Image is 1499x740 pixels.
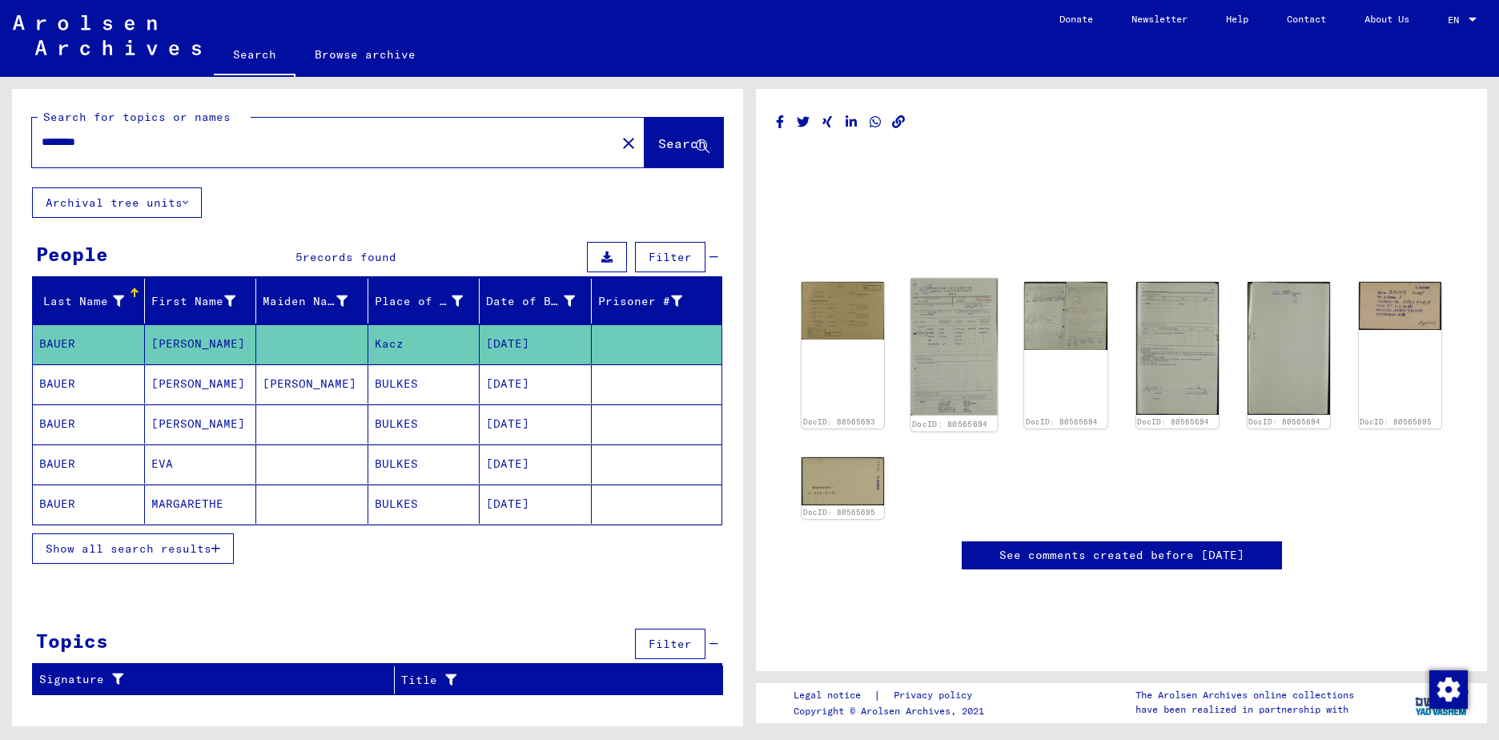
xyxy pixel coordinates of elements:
[794,687,991,704] div: |
[843,112,860,132] button: Share on LinkedIn
[480,485,592,524] mat-cell: [DATE]
[401,672,691,689] div: Title
[368,485,480,524] mat-cell: BULKES
[1024,282,1107,350] img: 002.jpg
[480,364,592,404] mat-cell: [DATE]
[39,671,382,688] div: Signature
[890,112,907,132] button: Copy link
[39,288,144,314] div: Last Name
[33,364,145,404] mat-cell: BAUER
[613,127,645,159] button: Clear
[368,364,480,404] mat-cell: BULKES
[598,293,683,310] div: Prisoner #
[480,279,592,324] mat-header-cell: Date of Birth
[802,282,884,339] img: 001.jpg
[145,364,257,404] mat-cell: [PERSON_NAME]
[1248,282,1330,414] img: 004.jpg
[32,187,202,218] button: Archival tree units
[263,293,348,310] div: Maiden Name
[635,629,705,659] button: Filter
[368,324,480,364] mat-cell: Kacz
[658,135,706,151] span: Search
[1137,417,1209,426] a: DocID: 80565694
[368,444,480,484] mat-cell: BULKES
[375,288,484,314] div: Place of Birth
[480,444,592,484] mat-cell: [DATE]
[645,118,723,167] button: Search
[867,112,884,132] button: Share on WhatsApp
[649,637,692,651] span: Filter
[1026,417,1098,426] a: DocID: 80565694
[819,112,836,132] button: Share on Xing
[256,279,368,324] mat-header-cell: Maiden Name
[649,250,692,264] span: Filter
[795,112,812,132] button: Share on Twitter
[1135,688,1354,702] p: The Arolsen Archives online collections
[46,541,211,556] span: Show all search results
[1448,14,1465,26] span: EN
[145,279,257,324] mat-header-cell: First Name
[263,288,368,314] div: Maiden Name
[486,288,595,314] div: Date of Birth
[592,279,722,324] mat-header-cell: Prisoner #
[803,508,875,517] a: DocID: 80565695
[295,250,303,264] span: 5
[145,404,257,444] mat-cell: [PERSON_NAME]
[912,420,988,429] a: DocID: 80565694
[145,485,257,524] mat-cell: MARGARETHE
[33,279,145,324] mat-header-cell: Last Name
[214,35,295,77] a: Search
[33,324,145,364] mat-cell: BAUER
[43,110,231,124] mat-label: Search for topics or names
[295,35,435,74] a: Browse archive
[619,134,638,153] mat-icon: close
[145,444,257,484] mat-cell: EVA
[1360,417,1432,426] a: DocID: 80565695
[32,533,234,564] button: Show all search results
[635,242,705,272] button: Filter
[486,293,575,310] div: Date of Birth
[911,279,998,416] img: 001.jpg
[145,324,257,364] mat-cell: [PERSON_NAME]
[480,324,592,364] mat-cell: [DATE]
[401,667,707,693] div: Title
[1136,282,1219,415] img: 003.jpg
[13,15,201,55] img: Arolsen_neg.svg
[1429,670,1468,709] img: Change consent
[33,444,145,484] mat-cell: BAUER
[480,404,592,444] mat-cell: [DATE]
[598,288,703,314] div: Prisoner #
[36,626,108,655] div: Topics
[33,485,145,524] mat-cell: BAUER
[256,364,368,404] mat-cell: [PERSON_NAME]
[151,288,256,314] div: First Name
[303,250,396,264] span: records found
[794,687,874,704] a: Legal notice
[881,687,991,704] a: Privacy policy
[33,404,145,444] mat-cell: BAUER
[1135,702,1354,717] p: have been realized in partnership with
[368,279,480,324] mat-header-cell: Place of Birth
[151,293,236,310] div: First Name
[375,293,464,310] div: Place of Birth
[803,417,875,426] a: DocID: 80565693
[999,547,1244,564] a: See comments created before [DATE]
[802,457,884,505] img: 002.jpg
[39,293,124,310] div: Last Name
[794,704,991,718] p: Copyright © Arolsen Archives, 2021
[1359,282,1441,330] img: 001.jpg
[368,404,480,444] mat-cell: BULKES
[1248,417,1320,426] a: DocID: 80565694
[36,239,108,268] div: People
[39,667,398,693] div: Signature
[772,112,789,132] button: Share on Facebook
[1412,682,1472,722] img: yv_logo.png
